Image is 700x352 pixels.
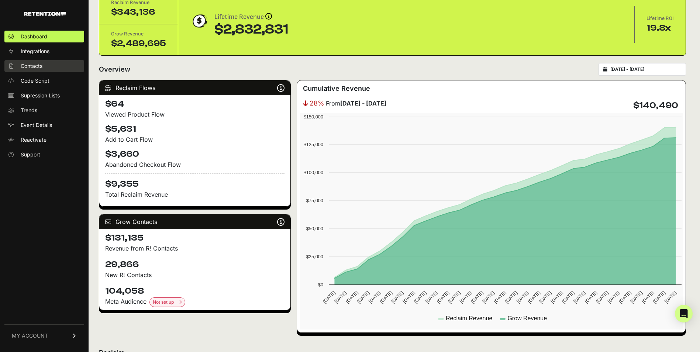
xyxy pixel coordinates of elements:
span: Support [21,151,40,158]
p: Revenue from R! Contacts [105,244,285,253]
h4: 29,866 [105,259,285,270]
div: Open Intercom Messenger [675,305,693,322]
div: Grow Contacts [99,214,290,229]
h2: Overview [99,64,130,75]
h4: 104,058 [105,285,285,297]
a: Support [4,149,84,161]
text: [DATE] [356,290,370,304]
text: [DATE] [481,290,496,304]
text: [DATE] [458,290,473,304]
text: [DATE] [629,290,644,304]
h4: $131,135 [105,232,285,244]
span: From [326,99,386,108]
img: dollar-coin-05c43ed7efb7bc0c12610022525b4bbbb207c7efeef5aecc26f025e68dcafac9.png [190,12,208,30]
text: $125,000 [303,142,323,147]
a: Event Details [4,119,84,131]
div: Abandoned Checkout Flow [105,160,285,169]
text: $0 [318,282,323,287]
text: $150,000 [303,114,323,120]
a: Code Script [4,75,84,87]
text: Grow Revenue [507,315,547,321]
span: Code Script [21,77,49,84]
span: Dashboard [21,33,47,40]
text: [DATE] [401,290,416,304]
h4: $9,355 [105,173,285,190]
h4: $140,490 [633,100,678,111]
p: Total Reclaim Revenue [105,190,285,199]
text: [DATE] [413,290,427,304]
text: [DATE] [367,290,382,304]
text: [DATE] [640,290,655,304]
text: [DATE] [390,290,404,304]
text: [DATE] [549,290,564,304]
p: New R! Contacts [105,270,285,279]
span: MY ACCOUNT [12,332,48,339]
text: [DATE] [561,290,575,304]
h4: $5,631 [105,123,285,135]
text: $50,000 [306,226,323,231]
text: [DATE] [663,290,677,304]
span: Integrations [21,48,49,55]
text: [DATE] [345,290,359,304]
text: Reclaim Revenue [446,315,492,321]
text: $75,000 [306,198,323,203]
strong: [DATE] - [DATE] [340,100,386,107]
h3: Cumulative Revenue [303,83,370,94]
a: Integrations [4,45,84,57]
text: [DATE] [493,290,507,304]
text: [DATE] [379,290,393,304]
span: Trends [21,107,37,114]
a: Supression Lists [4,90,84,101]
text: [DATE] [322,290,336,304]
span: Contacts [21,62,42,70]
div: Lifetime Revenue [214,12,288,22]
text: [DATE] [424,290,438,304]
text: [DATE] [618,290,632,304]
text: [DATE] [435,290,450,304]
a: Dashboard [4,31,84,42]
text: $100,000 [303,170,323,175]
text: [DATE] [595,290,609,304]
img: Retention.com [24,12,66,16]
div: $2,489,695 [111,38,166,49]
a: Trends [4,104,84,116]
span: Event Details [21,121,52,129]
div: $2,832,831 [214,22,288,37]
div: Reclaim Flows [99,80,290,95]
h4: $3,660 [105,148,285,160]
a: Contacts [4,60,84,72]
text: [DATE] [538,290,552,304]
div: Viewed Product Flow [105,110,285,119]
text: $25,000 [306,254,323,259]
div: Add to Cart Flow [105,135,285,144]
text: [DATE] [333,290,348,304]
span: Reactivate [21,136,46,144]
span: Supression Lists [21,92,60,99]
text: [DATE] [652,290,666,304]
text: [DATE] [470,290,484,304]
div: Meta Audience [105,297,285,307]
text: [DATE] [504,290,518,304]
h4: $64 [105,98,285,110]
text: [DATE] [572,290,586,304]
div: Lifetime ROI [646,15,674,22]
div: $343,136 [111,6,166,18]
a: Reactivate [4,134,84,146]
text: [DATE] [527,290,541,304]
text: [DATE] [583,290,598,304]
div: 19.8x [646,22,674,34]
span: 28% [310,98,324,108]
text: [DATE] [606,290,621,304]
text: [DATE] [515,290,530,304]
text: [DATE] [447,290,461,304]
div: Grow Revenue [111,30,166,38]
a: MY ACCOUNT [4,324,84,347]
